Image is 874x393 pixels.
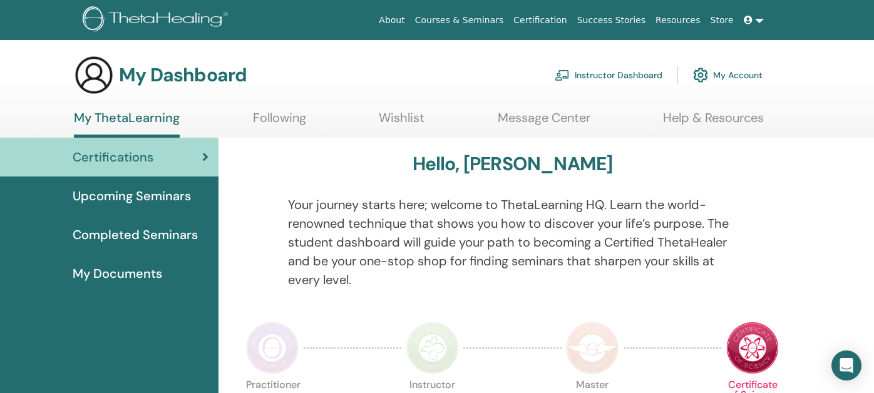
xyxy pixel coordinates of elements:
img: cog.svg [693,64,708,86]
a: Following [253,110,306,135]
span: My Documents [73,264,162,283]
a: Help & Resources [663,110,764,135]
h3: Hello, [PERSON_NAME] [413,153,613,175]
a: My Account [693,61,763,89]
h3: My Dashboard [119,64,247,86]
img: chalkboard-teacher.svg [555,69,570,81]
div: Open Intercom Messenger [831,350,861,380]
p: Your journey starts here; welcome to ThetaLearning HQ. Learn the world-renowned technique that sh... [288,195,737,289]
a: Instructor Dashboard [555,61,662,89]
span: Completed Seminars [73,225,198,244]
a: Message Center [498,110,590,135]
a: About [374,9,409,32]
a: Resources [650,9,706,32]
img: Instructor [406,322,459,374]
img: Practitioner [246,322,299,374]
span: Upcoming Seminars [73,186,191,205]
a: Wishlist [379,110,424,135]
img: Master [566,322,619,374]
a: Success Stories [572,9,650,32]
span: Certifications [73,148,153,166]
a: Courses & Seminars [410,9,509,32]
img: logo.png [83,6,232,34]
img: Certificate of Science [726,322,779,374]
img: generic-user-icon.jpg [74,55,114,95]
a: My ThetaLearning [74,110,180,138]
a: Certification [508,9,572,32]
a: Store [706,9,739,32]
